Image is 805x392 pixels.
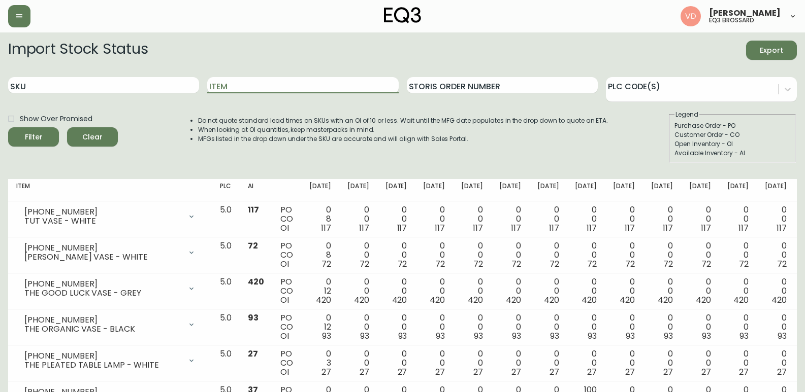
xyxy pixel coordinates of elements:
[248,312,259,324] span: 93
[309,277,331,305] div: 0 12
[461,205,483,233] div: 0 0
[696,294,711,306] span: 420
[212,273,240,309] td: 5.0
[280,349,293,377] div: PO CO
[550,330,559,342] span: 93
[461,277,483,305] div: 0 0
[499,205,521,233] div: 0 0
[499,277,521,305] div: 0 0
[198,134,608,144] li: MFGs listed in the drop down under the SKU are accurate and will align with Sales Portal.
[626,330,635,342] span: 93
[739,366,749,378] span: 27
[453,179,491,201] th: [DATE]
[537,241,559,269] div: 0 0
[663,222,673,234] span: 117
[212,237,240,273] td: 5.0
[347,205,369,233] div: 0 0
[658,294,673,306] span: 420
[415,179,453,201] th: [DATE]
[613,277,635,305] div: 0 0
[398,366,407,378] span: 27
[778,330,787,342] span: 93
[16,241,204,264] div: [PHONE_NUMBER][PERSON_NAME] VASE - WHITE
[280,241,293,269] div: PO CO
[625,222,635,234] span: 117
[280,205,293,233] div: PO CO
[765,205,787,233] div: 0 0
[212,309,240,345] td: 5.0
[359,222,369,234] span: 117
[24,279,181,289] div: [PHONE_NUMBER]
[727,349,749,377] div: 0 0
[499,313,521,341] div: 0 0
[701,366,711,378] span: 27
[322,330,331,342] span: 93
[674,121,790,130] div: Purchase Order - PO
[689,277,711,305] div: 0 0
[423,349,445,377] div: 0 0
[280,294,289,306] span: OI
[385,241,407,269] div: 0 0
[537,313,559,341] div: 0 0
[499,349,521,377] div: 0 0
[360,258,369,270] span: 72
[24,253,181,262] div: [PERSON_NAME] VASE - WHITE
[8,127,59,147] button: Filter
[212,179,240,201] th: PLC
[701,258,711,270] span: 72
[587,258,597,270] span: 72
[16,205,204,228] div: [PHONE_NUMBER]TUT VASE - WHITE
[765,277,787,305] div: 0 0
[651,313,673,341] div: 0 0
[240,179,272,201] th: AI
[16,349,204,372] div: [PHONE_NUMBER]THE PLEATED TABLE LAMP - WHITE
[575,205,597,233] div: 0 0
[360,366,369,378] span: 27
[435,366,445,378] span: 27
[212,345,240,381] td: 5.0
[575,241,597,269] div: 0 0
[511,366,521,378] span: 27
[709,17,754,23] h5: eq3 brossard
[664,330,673,342] span: 93
[689,205,711,233] div: 0 0
[67,127,118,147] button: Clear
[620,294,635,306] span: 420
[771,294,787,306] span: 420
[16,277,204,300] div: [PHONE_NUMBER]THE GOOD LUCK VASE - GREY
[625,366,635,378] span: 27
[347,277,369,305] div: 0 0
[537,205,559,233] div: 0 0
[248,276,264,288] span: 420
[739,258,749,270] span: 72
[605,179,643,201] th: [DATE]
[491,179,529,201] th: [DATE]
[24,207,181,217] div: [PHONE_NUMBER]
[280,313,293,341] div: PO CO
[506,294,521,306] span: 420
[280,222,289,234] span: OI
[474,330,483,342] span: 93
[613,241,635,269] div: 0 0
[777,366,787,378] span: 27
[511,222,521,234] span: 117
[651,349,673,377] div: 0 0
[549,222,559,234] span: 117
[248,348,258,360] span: 27
[435,222,445,234] span: 117
[575,349,597,377] div: 0 0
[385,313,407,341] div: 0 0
[689,349,711,377] div: 0 0
[280,277,293,305] div: PO CO
[24,243,181,253] div: [PHONE_NUMBER]
[537,349,559,377] div: 0 0
[613,313,635,341] div: 0 0
[739,330,749,342] span: 93
[681,6,701,26] img: 34cbe8de67806989076631741e6a7c6b
[777,222,787,234] span: 117
[674,110,699,119] legend: Legend
[301,179,339,201] th: [DATE]
[738,222,749,234] span: 117
[777,258,787,270] span: 72
[727,205,749,233] div: 0 0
